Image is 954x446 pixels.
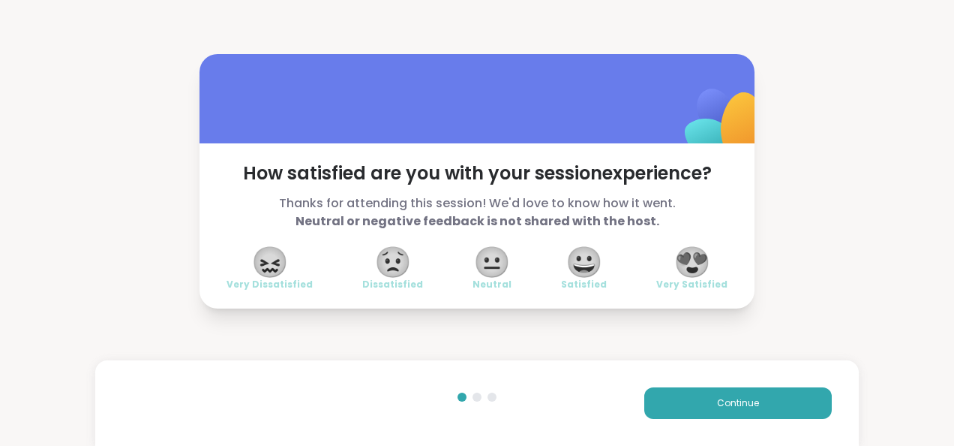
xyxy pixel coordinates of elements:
[226,161,727,185] span: How satisfied are you with your session experience?
[565,249,603,276] span: 😀
[226,194,727,231] span: Thanks for attending this session! We'd love to know how it went.
[649,50,799,199] img: ShareWell Logomark
[473,249,511,276] span: 😐
[673,249,711,276] span: 😍
[226,279,313,291] span: Very Dissatisfied
[561,279,607,291] span: Satisfied
[644,387,832,419] button: Continue
[656,279,727,291] span: Very Satisfied
[251,249,289,276] span: 😖
[472,279,511,291] span: Neutral
[362,279,423,291] span: Dissatisfied
[374,249,412,276] span: 😟
[717,396,759,410] span: Continue
[295,212,659,230] b: Neutral or negative feedback is not shared with the host.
